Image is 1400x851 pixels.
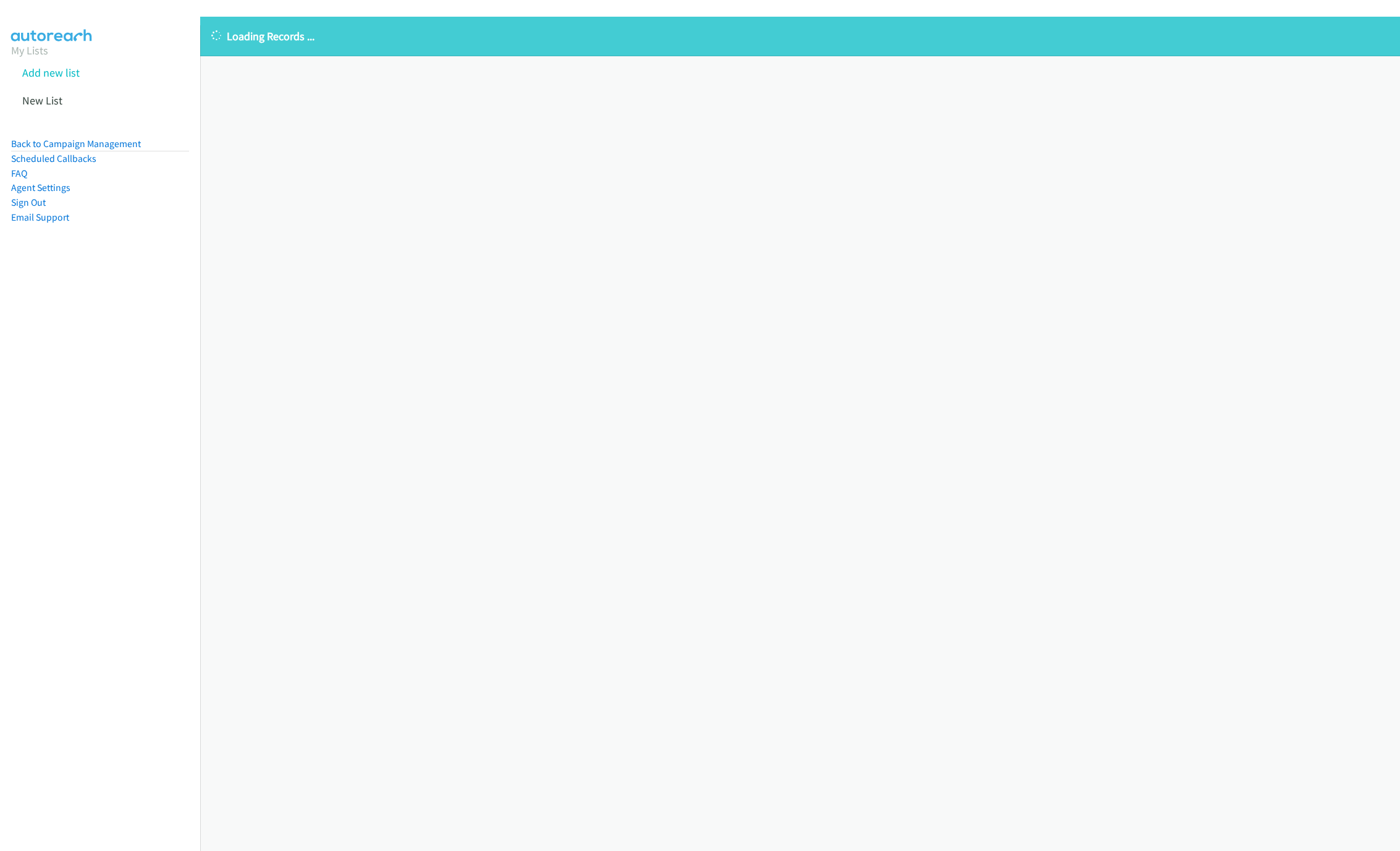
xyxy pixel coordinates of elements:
a: My Lists [11,43,48,57]
a: New List [22,93,62,108]
a: Agent Settings [11,182,70,193]
a: Email Support [11,211,69,223]
a: FAQ [11,167,27,179]
a: Add new list [22,66,80,80]
a: Scheduled Callbacks [11,153,96,164]
p: Loading Records ... [211,28,1389,44]
a: Sign Out [11,197,46,208]
a: Back to Campaign Management [11,138,141,150]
